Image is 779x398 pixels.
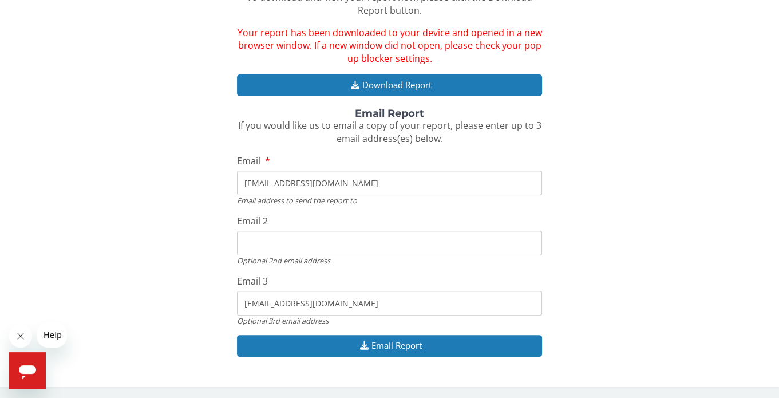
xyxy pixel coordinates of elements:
[37,322,67,348] iframe: Message from company
[237,155,260,167] span: Email
[9,325,32,348] iframe: Close message
[237,195,541,206] div: Email address to send the report to
[237,335,541,356] button: Email Report
[237,255,541,266] div: Optional 2nd email address
[237,26,541,65] span: Your report has been downloaded to your device and opened in a new browser window. If a new windo...
[355,107,424,120] strong: Email Report
[237,275,268,287] span: Email 3
[237,215,268,227] span: Email 2
[237,316,541,326] div: Optional 3rd email address
[238,119,541,145] span: If you would like us to email a copy of your report, please enter up to 3 email address(es) below.
[9,352,46,389] iframe: Button to launch messaging window
[237,74,541,96] button: Download Report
